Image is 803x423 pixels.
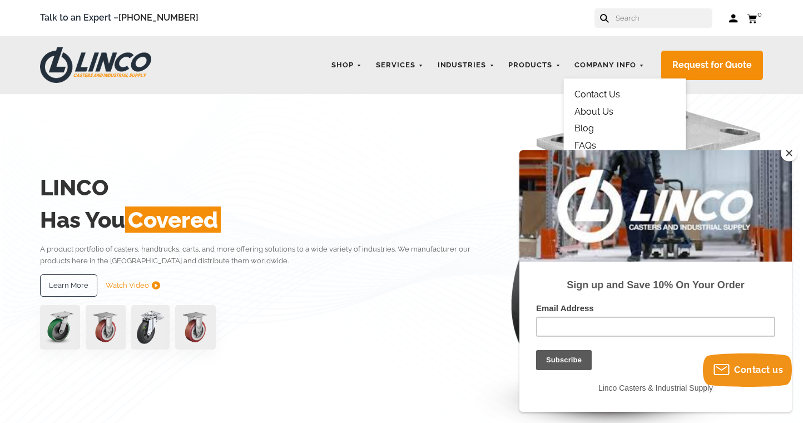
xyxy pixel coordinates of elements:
[175,305,216,350] img: capture-59611-removebg-preview-1.png
[47,129,225,140] strong: Sign up and Save 10% On Your Order
[152,281,160,289] img: subtract.png
[79,233,194,242] span: Linco Casters & Industrial Supply
[106,274,160,297] a: Watch Video
[757,10,762,18] span: 0
[40,305,80,350] img: pn3orx8a-94725-1-1-.png
[131,305,169,350] img: lvwpp200rst849959jpg-30522-removebg-preview-1.png
[661,51,763,80] a: Request for Quote
[17,200,72,220] input: Subscribe
[40,274,97,297] a: Learn More
[574,89,620,100] a: Contact Us
[574,140,596,151] a: FAQs
[40,171,472,204] h2: LINCO
[125,206,221,233] span: Covered
[40,204,472,236] h2: Has You
[614,8,712,28] input: Search
[729,13,738,24] a: Log in
[40,47,151,83] img: LINCO CASTERS & INDUSTRIAL SUPPLY
[17,153,256,166] label: Email Address
[574,123,594,134] a: Blog
[503,55,566,76] a: Products
[118,12,199,23] a: [PHONE_NUMBER]
[747,11,763,25] a: 0
[370,55,429,76] a: Services
[432,55,500,76] a: Industries
[569,55,650,76] a: Company Info
[86,305,126,350] img: capture-59611-removebg-preview-1.png
[40,11,199,26] span: Talk to an Expert –
[574,106,613,117] a: About Us
[326,55,368,76] a: Shop
[40,243,472,267] p: A product portfolio of casters, handtrucks, carts, and more offering solutions to a wide variety ...
[781,145,797,161] button: Close
[734,365,783,375] span: Contact us
[703,353,792,387] button: Contact us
